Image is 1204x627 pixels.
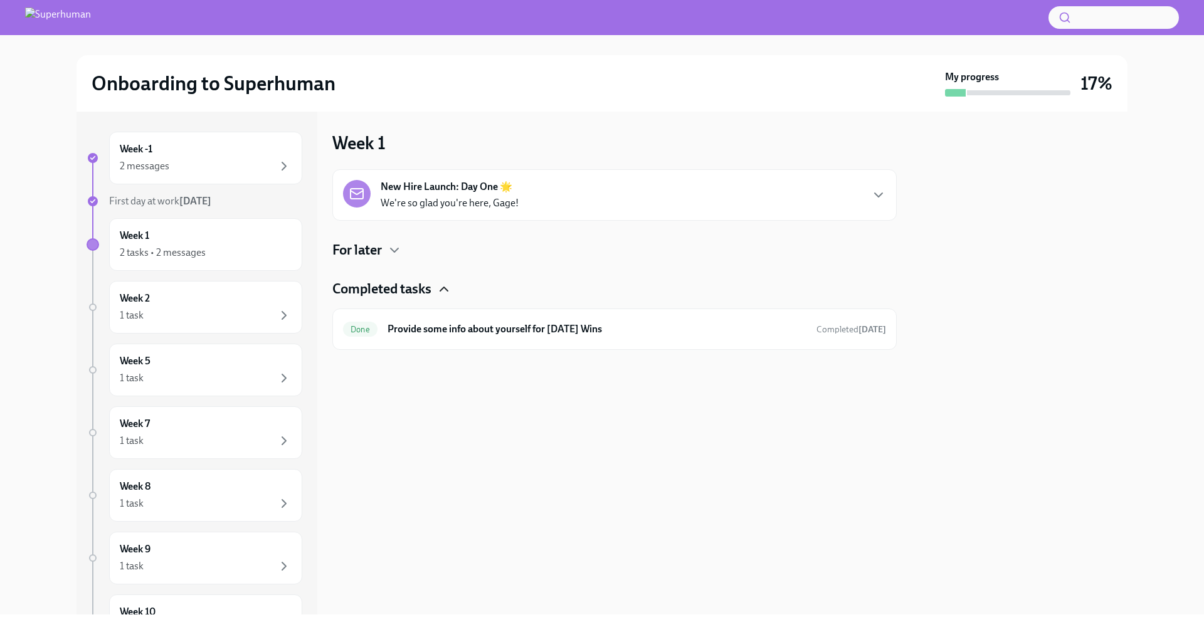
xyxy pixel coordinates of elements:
[332,280,897,298] div: Completed tasks
[87,218,302,271] a: Week 12 tasks • 2 messages
[120,417,150,431] h6: Week 7
[332,241,382,260] h4: For later
[120,229,149,243] h6: Week 1
[332,241,897,260] div: For later
[92,71,335,96] h2: Onboarding to Superhuman
[87,532,302,584] a: Week 91 task
[120,159,169,173] div: 2 messages
[858,324,886,335] strong: [DATE]
[120,142,152,156] h6: Week -1
[343,325,378,334] span: Done
[179,195,211,207] strong: [DATE]
[945,70,999,84] strong: My progress
[87,406,302,459] a: Week 71 task
[1080,72,1112,95] h3: 17%
[120,292,150,305] h6: Week 2
[332,132,386,154] h3: Week 1
[120,542,150,556] h6: Week 9
[381,180,512,194] strong: New Hire Launch: Day One 🌟
[25,8,91,28] img: Superhuman
[120,434,144,448] div: 1 task
[120,559,144,573] div: 1 task
[87,132,302,184] a: Week -12 messages
[87,194,302,208] a: First day at work[DATE]
[87,281,302,334] a: Week 21 task
[332,280,431,298] h4: Completed tasks
[109,195,211,207] span: First day at work
[388,322,806,336] h6: Provide some info about yourself for [DATE] Wins
[816,324,886,335] span: September 2nd, 2025 13:02
[343,319,886,339] a: DoneProvide some info about yourself for [DATE] WinsCompleted[DATE]
[381,196,519,210] p: We're so glad you're here, Gage!
[120,497,144,510] div: 1 task
[120,605,156,619] h6: Week 10
[87,344,302,396] a: Week 51 task
[87,469,302,522] a: Week 81 task
[816,324,886,335] span: Completed
[120,308,144,322] div: 1 task
[120,480,150,493] h6: Week 8
[120,354,150,368] h6: Week 5
[120,246,206,260] div: 2 tasks • 2 messages
[120,371,144,385] div: 1 task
